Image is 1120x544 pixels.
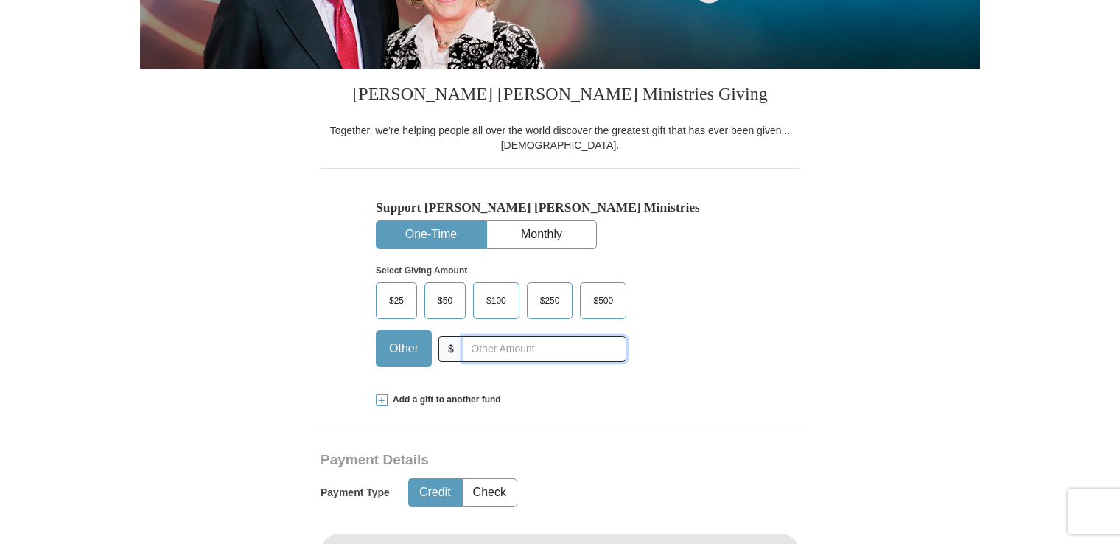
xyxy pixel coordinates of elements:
[321,69,799,123] h3: [PERSON_NAME] [PERSON_NAME] Ministries Giving
[382,338,426,360] span: Other
[321,487,390,499] h5: Payment Type
[438,336,463,362] span: $
[487,221,596,248] button: Monthly
[430,290,460,312] span: $50
[377,221,486,248] button: One-Time
[321,123,799,153] div: Together, we're helping people all over the world discover the greatest gift that has ever been g...
[463,479,517,506] button: Check
[586,290,620,312] span: $500
[409,479,461,506] button: Credit
[463,336,626,362] input: Other Amount
[479,290,514,312] span: $100
[533,290,567,312] span: $250
[382,290,411,312] span: $25
[388,394,501,406] span: Add a gift to another fund
[376,265,467,276] strong: Select Giving Amount
[321,452,696,469] h3: Payment Details
[376,200,744,215] h5: Support [PERSON_NAME] [PERSON_NAME] Ministries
